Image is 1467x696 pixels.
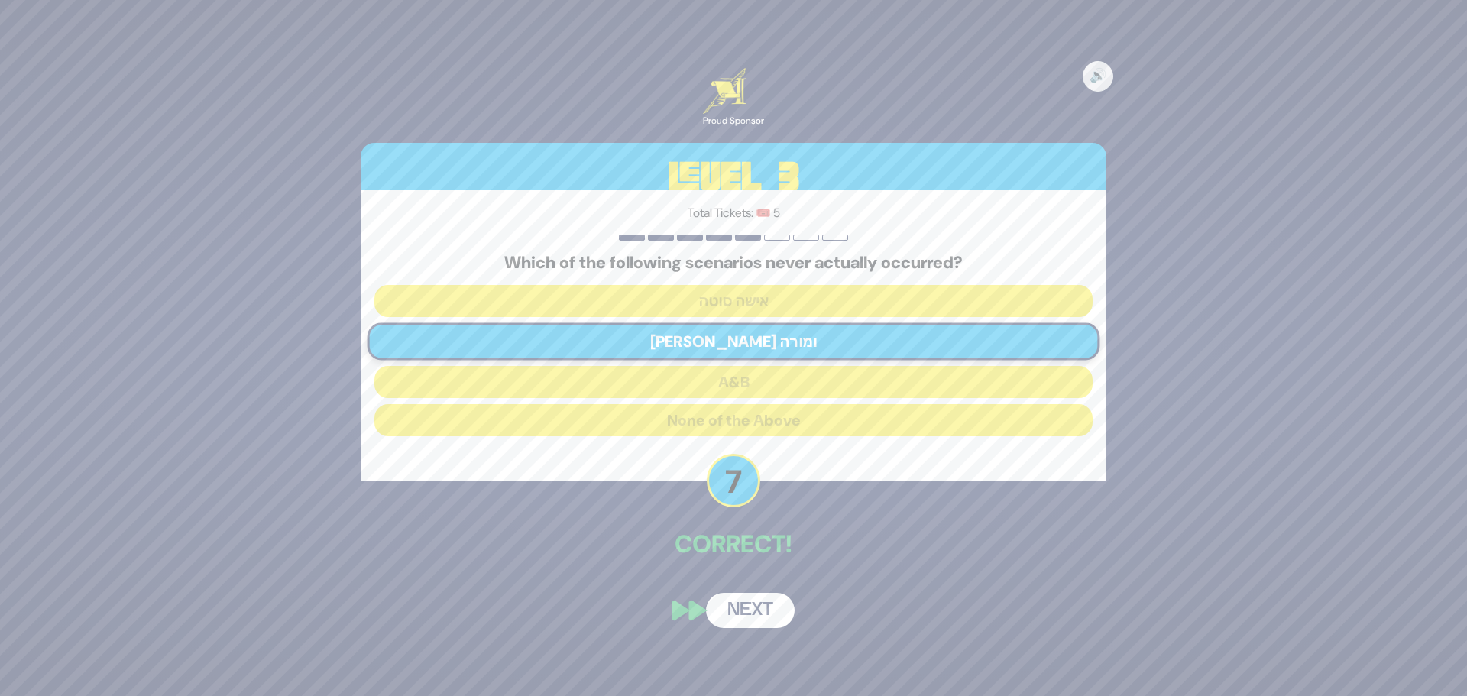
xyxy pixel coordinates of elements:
[374,366,1093,398] button: A&B
[374,253,1093,273] h5: Which of the following scenarios never actually occurred?
[368,323,1100,361] button: [PERSON_NAME] ומורה
[707,454,760,507] p: 7
[374,404,1093,436] button: None of the Above
[374,285,1093,317] button: אישה סוטה
[361,526,1106,562] p: Correct!
[703,114,764,128] div: Proud Sponsor
[1083,61,1113,92] button: 🔊
[703,68,746,114] img: Artscroll
[361,143,1106,212] h3: Level 3
[706,593,795,628] button: Next
[374,204,1093,222] p: Total Tickets: 🎟️ 5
